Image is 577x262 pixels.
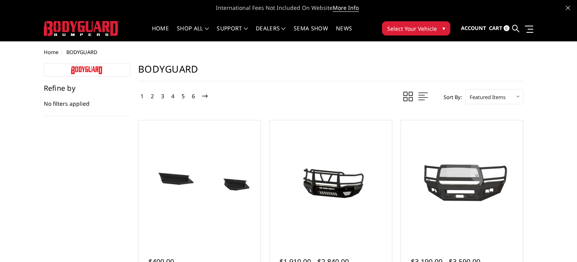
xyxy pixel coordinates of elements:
[403,122,521,240] a: 2019-2025 Ram 2500-3500 - A2 Series - Extreme Front Bumper (winch mount)
[439,91,462,103] label: Sort By:
[382,21,450,36] button: Select Your Vehicle
[504,25,510,31] span: 0
[71,66,103,74] img: bodyguard-logoonly-red_1544544210__99040.original.jpg
[256,26,286,41] a: Dealers
[387,24,437,33] span: Select Your Vehicle
[272,154,390,209] img: 2019-2025 Ram 2500-3500 - T2 Series - Extreme Front Bumper (receiver or winch)
[44,84,131,92] h5: Refine by
[44,84,131,116] div: No filters applied
[403,155,521,208] img: 2019-2025 Ram 2500-3500 - A2 Series - Extreme Front Bumper (winch mount)
[139,92,146,101] a: 1
[489,24,502,32] span: Cart
[159,92,166,101] a: 3
[149,92,156,101] a: 2
[169,92,176,101] a: 4
[152,26,169,41] a: Home
[217,26,248,41] a: Support
[336,26,352,41] a: News
[272,122,390,240] a: 2019-2025 Ram 2500-3500 - T2 Series - Extreme Front Bumper (receiver or winch) 2019-2025 Ram 2500...
[44,49,58,56] a: Home
[138,63,523,81] h1: BODYGUARD
[180,92,187,101] a: 5
[66,49,97,56] span: BODYGUARD
[333,4,359,12] a: More Info
[461,24,486,32] span: Account
[177,26,209,41] a: shop all
[44,21,119,36] img: BODYGUARD BUMPERS
[190,92,197,101] a: 6
[461,18,486,39] a: Account
[442,24,445,32] span: ▾
[489,18,510,39] a: Cart 0
[294,26,328,41] a: SEMA Show
[141,122,259,240] a: Bronco Drop Steps - Set of 4 (Steps and Pads only) Bronco Drop Steps - Set of 4 (Steps and Pads o...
